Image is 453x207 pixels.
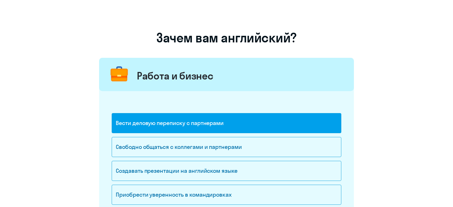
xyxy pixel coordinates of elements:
[108,63,131,86] img: briefcase.png
[112,113,341,133] div: Вести деловую переписку с партнерами
[112,185,341,205] div: Приобрести уверенность в командировках
[137,69,213,82] div: Работа и бизнес
[99,30,354,45] h1: Зачем вам английский?
[112,161,341,181] div: Создавать презентации на английском языке
[112,137,341,157] div: Свободно общаться с коллегами и партнерами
